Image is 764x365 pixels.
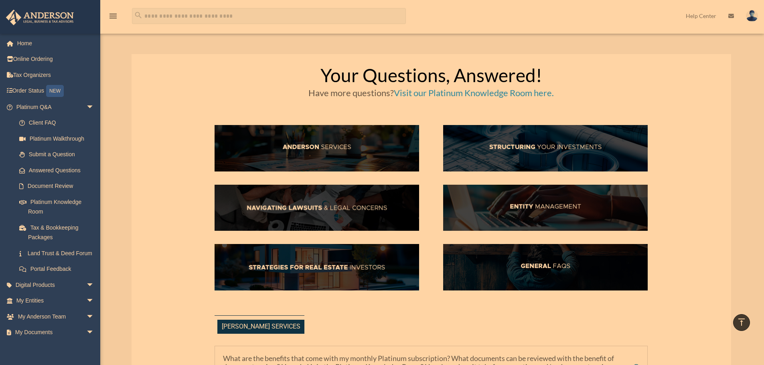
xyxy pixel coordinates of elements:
[443,244,648,290] img: GenFAQ_hdr
[46,85,64,97] div: NEW
[733,314,750,331] a: vertical_align_top
[394,87,554,102] a: Visit our Platinum Knowledge Room here.
[86,99,102,115] span: arrow_drop_down
[11,115,102,131] a: Client FAQ
[217,320,304,334] span: [PERSON_NAME] Services
[215,89,648,101] h3: Have more questions?
[6,51,106,67] a: Online Ordering
[86,325,102,341] span: arrow_drop_down
[6,99,106,115] a: Platinum Q&Aarrow_drop_down
[6,67,106,83] a: Tax Organizers
[4,10,76,25] img: Anderson Advisors Platinum Portal
[443,185,648,231] img: EntManag_hdr
[737,317,746,327] i: vertical_align_top
[11,147,106,163] a: Submit a Question
[746,10,758,22] img: User Pic
[11,245,106,261] a: Land Trust & Deed Forum
[11,261,106,277] a: Portal Feedback
[108,11,118,21] i: menu
[86,277,102,293] span: arrow_drop_down
[215,125,419,171] img: AndServ_hdr
[215,66,648,89] h1: Your Questions, Answered!
[86,293,102,309] span: arrow_drop_down
[11,162,106,178] a: Answered Questions
[443,125,648,171] img: StructInv_hdr
[108,14,118,21] a: menu
[6,277,106,293] a: Digital Productsarrow_drop_down
[6,83,106,99] a: Order StatusNEW
[215,185,419,231] img: NavLaw_hdr
[6,293,106,309] a: My Entitiesarrow_drop_down
[11,178,106,194] a: Document Review
[215,244,419,290] img: StratsRE_hdr
[86,309,102,325] span: arrow_drop_down
[11,194,106,220] a: Platinum Knowledge Room
[134,11,143,20] i: search
[6,35,106,51] a: Home
[6,325,106,341] a: My Documentsarrow_drop_down
[11,131,106,147] a: Platinum Walkthrough
[11,220,106,245] a: Tax & Bookkeeping Packages
[6,309,106,325] a: My Anderson Teamarrow_drop_down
